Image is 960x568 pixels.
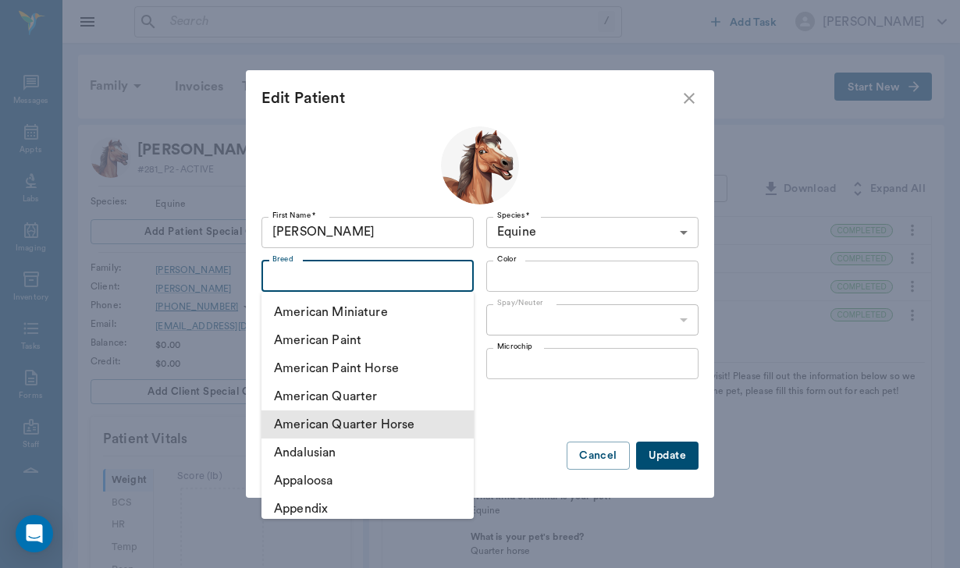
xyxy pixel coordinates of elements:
[261,467,474,495] li: Appaloosa
[497,297,543,308] label: Spay/Neuter
[261,86,680,111] div: Edit Patient
[261,438,474,467] li: Andalusian
[272,254,293,264] label: Breed
[680,89,699,108] button: close
[441,126,519,204] img: Profile Image
[636,442,699,470] button: Update
[261,298,474,326] li: American Miniature
[497,341,532,352] label: Microchip
[497,210,530,221] label: Species *
[567,442,629,470] button: Cancel
[272,210,316,221] label: First Name *
[486,217,699,248] div: Equine
[16,515,53,552] div: Open Intercom Messenger
[261,326,474,354] li: American Paint
[261,382,474,410] li: American Quarter
[261,354,474,382] li: American Paint Horse
[261,495,474,523] li: Appendix
[261,410,474,438] li: American Quarter Horse
[497,254,516,264] label: Color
